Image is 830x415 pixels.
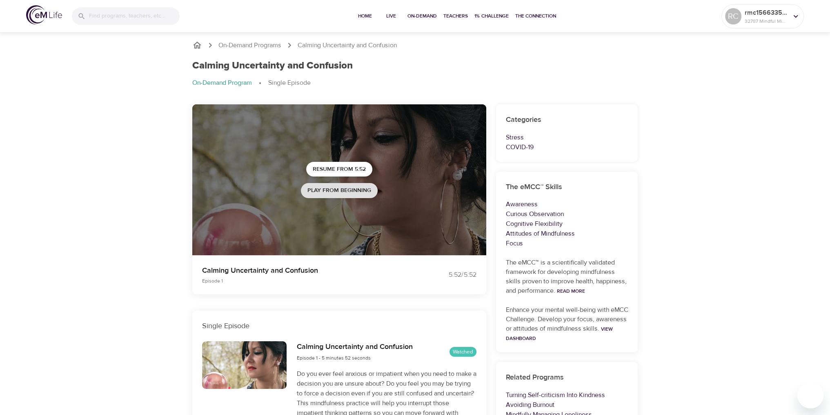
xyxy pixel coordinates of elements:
[506,114,628,126] h6: Categories
[506,181,628,193] h6: The eMCC™ Skills
[26,5,62,24] img: logo
[506,401,554,409] a: Avoiding Burnout
[506,326,613,342] a: View Dashboard
[506,238,628,248] p: Focus
[797,382,823,408] iframe: Button to launch messaging window
[298,41,397,50] p: Calming Uncertainty and Confusion
[89,7,180,25] input: Find programs, teachers, etc...
[745,18,788,25] p: 32787 Mindful Minutes
[202,277,405,285] p: Episode 1
[515,12,556,20] span: The Connection
[415,270,476,280] div: 5:52 / 5:52
[313,164,366,174] span: Resume from 5:52
[355,12,375,20] span: Home
[301,183,378,198] button: Play from beginning
[202,265,405,276] p: Calming Uncertainty and Confusion
[296,341,412,353] h6: Calming Uncertainty and Confusion
[192,40,638,50] nav: breadcrumb
[474,12,509,20] span: 1% Challenge
[745,8,788,18] p: rmc1566335135
[449,348,476,356] span: Watched
[218,41,281,50] a: On-Demand Programs
[407,12,437,20] span: On-Demand
[506,372,628,384] h6: Related Programs
[506,199,628,209] p: Awareness
[381,12,401,20] span: Live
[506,209,628,219] p: Curious Observation
[506,132,628,142] p: Stress
[557,288,585,294] a: Read More
[506,258,628,296] p: The eMCC™ is a scientifically validated framework for developing mindfulness skills proven to imp...
[506,142,628,152] p: COVID-19
[725,8,741,24] div: RC
[268,78,311,88] p: Single Episode
[506,305,628,343] p: Enhance your mental well-being with eMCC Challenge. Develop your focus, awareness or attitudes of...
[296,355,370,361] span: Episode 1 - 5 minutes 52 seconds
[192,60,353,72] h1: Calming Uncertainty and Confusion
[307,185,371,196] span: Play from beginning
[306,162,372,177] button: Resume from 5:52
[443,12,468,20] span: Teachers
[192,78,638,88] nav: breadcrumb
[202,320,476,331] p: Single Episode
[192,78,252,88] p: On-Demand Program
[506,391,605,399] a: Turning Self-criticism Into Kindness
[506,229,628,238] p: Attitudes of Mindfulness
[506,219,628,229] p: Cognitive Flexibility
